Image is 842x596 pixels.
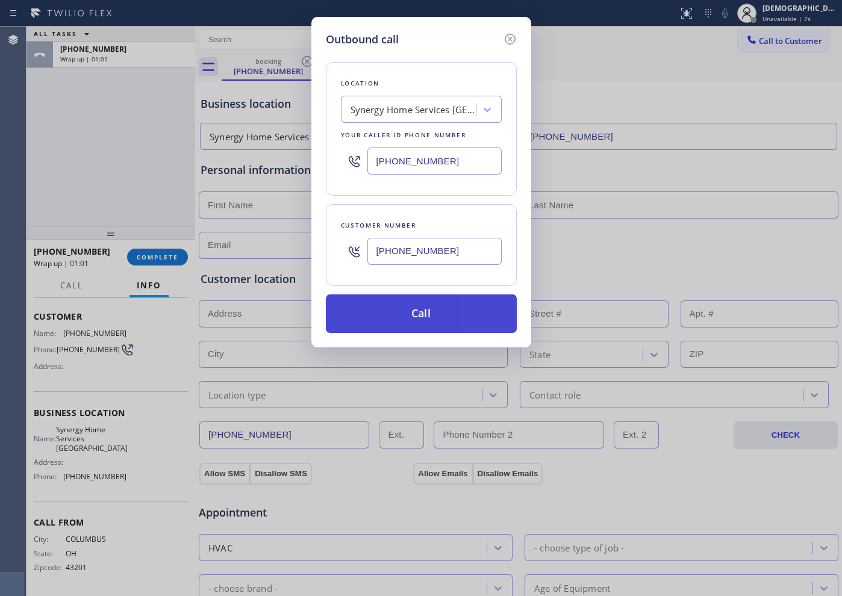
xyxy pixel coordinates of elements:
button: Call [326,294,517,333]
input: (123) 456-7890 [367,238,502,265]
div: Your caller id phone number [341,129,502,141]
div: Synergy Home Services [GEOGRAPHIC_DATA] [351,103,477,117]
h5: Outbound call [326,31,399,48]
input: (123) 456-7890 [367,147,502,175]
div: Customer number [341,219,502,232]
div: Location [341,77,502,90]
